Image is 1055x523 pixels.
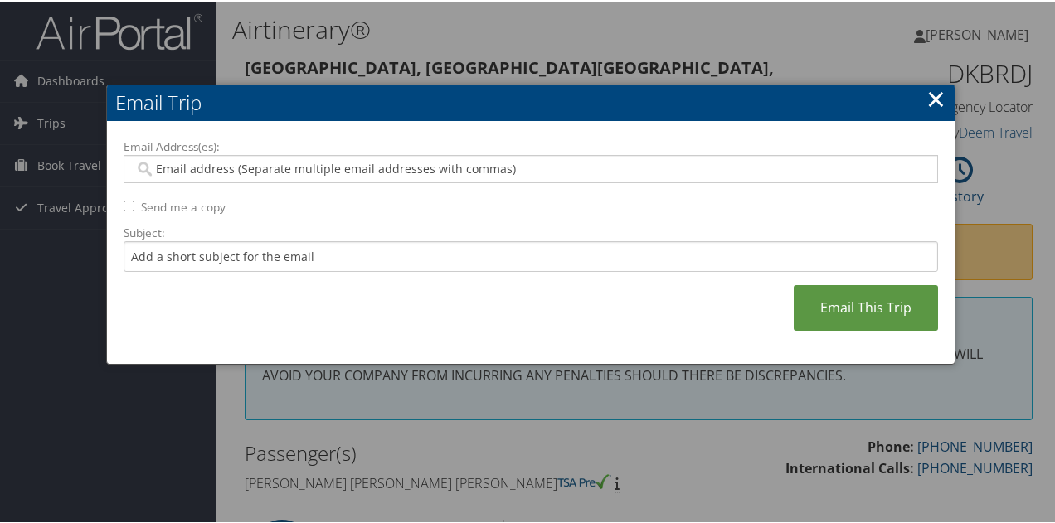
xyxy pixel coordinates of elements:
[794,283,938,329] a: Email This Trip
[107,83,955,119] h2: Email Trip
[124,240,938,270] input: Add a short subject for the email
[926,80,946,114] a: ×
[141,197,226,214] label: Send me a copy
[134,159,928,176] input: Email address (Separate multiple email addresses with commas)
[124,137,938,153] label: Email Address(es):
[124,223,938,240] label: Subject:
